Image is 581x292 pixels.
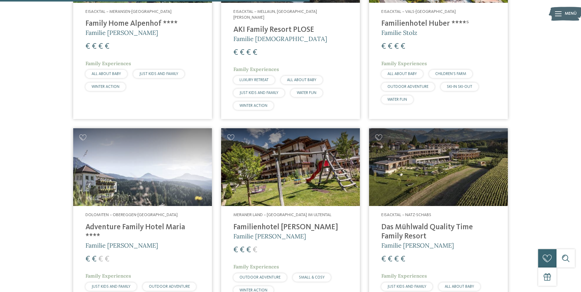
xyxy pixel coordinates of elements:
[381,60,427,66] span: Family Experiences
[381,43,386,51] span: €
[233,232,306,240] span: Familie [PERSON_NAME]
[85,255,90,263] span: €
[85,29,158,36] span: Familie [PERSON_NAME]
[369,128,508,206] img: Familienhotels gesucht? Hier findet ihr die besten!
[388,255,392,263] span: €
[394,43,399,51] span: €
[233,264,279,270] span: Family Experiences
[105,255,109,263] span: €
[240,104,267,108] span: WINTER ACTION
[233,66,279,72] span: Family Experiences
[92,43,96,51] span: €
[85,9,172,14] span: Eisacktal – Meransen-[GEOGRAPHIC_DATA]
[240,275,281,279] span: OUTDOOR ADVENTURE
[85,241,158,249] span: Familie [PERSON_NAME]
[381,223,496,241] h4: Das Mühlwald Quality Time Family Resort
[240,78,269,82] span: LUXURY RETREAT
[233,246,238,254] span: €
[240,49,244,57] span: €
[387,72,417,76] span: ALL ABOUT BABY
[240,91,278,95] span: JUST KIDS AND FAMILY
[233,9,317,20] span: Eisacktal – Mellaun, [GEOGRAPHIC_DATA][PERSON_NAME]
[447,85,472,89] span: SKI-IN SKI-OUT
[387,285,426,289] span: JUST KIDS AND FAMILY
[246,49,251,57] span: €
[85,223,200,241] h4: Adventure Family Hotel Maria ****
[381,273,427,279] span: Family Experiences
[401,255,405,263] span: €
[445,285,474,289] span: ALL ABOUT BABY
[287,78,316,82] span: ALL ABOUT BABY
[149,285,190,289] span: OUTDOOR ADVENTURE
[233,223,348,232] h4: Familienhotel [PERSON_NAME]
[387,98,407,102] span: WATER FUN
[105,43,109,51] span: €
[85,273,131,279] span: Family Experiences
[85,43,90,51] span: €
[92,285,130,289] span: JUST KIDS AND FAMILY
[394,255,399,263] span: €
[246,246,251,254] span: €
[240,246,244,254] span: €
[233,213,331,217] span: Meraner Land – [GEOGRAPHIC_DATA] im Ultental
[299,275,325,279] span: SMALL & COSY
[92,85,119,89] span: WINTER ACTION
[233,25,348,35] h4: AKI Family Resort PLOSE
[253,246,257,254] span: €
[92,72,121,76] span: ALL ABOUT BABY
[233,35,327,43] span: Familie [DEMOGRAPHIC_DATA]
[381,19,496,28] h4: Familienhotel Huber ****ˢ
[381,9,456,14] span: Eisacktal – Vals-[GEOGRAPHIC_DATA]
[221,128,360,206] img: Familienhotels gesucht? Hier findet ihr die besten!
[381,29,417,36] span: Familie Stolz
[381,255,386,263] span: €
[85,19,200,28] h4: Family Home Alpenhof ****
[435,72,466,76] span: CHILDREN’S FARM
[381,241,454,249] span: Familie [PERSON_NAME]
[85,213,178,217] span: Dolomiten – Obereggen-[GEOGRAPHIC_DATA]
[92,255,96,263] span: €
[401,43,405,51] span: €
[381,213,431,217] span: Eisacktal – Natz-Schabs
[388,43,392,51] span: €
[73,128,212,206] img: Adventure Family Hotel Maria ****
[297,91,316,95] span: WATER FUN
[98,255,103,263] span: €
[253,49,257,57] span: €
[98,43,103,51] span: €
[387,85,428,89] span: OUTDOOR ADVENTURE
[233,49,238,57] span: €
[139,72,178,76] span: JUST KIDS AND FAMILY
[85,60,131,66] span: Family Experiences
